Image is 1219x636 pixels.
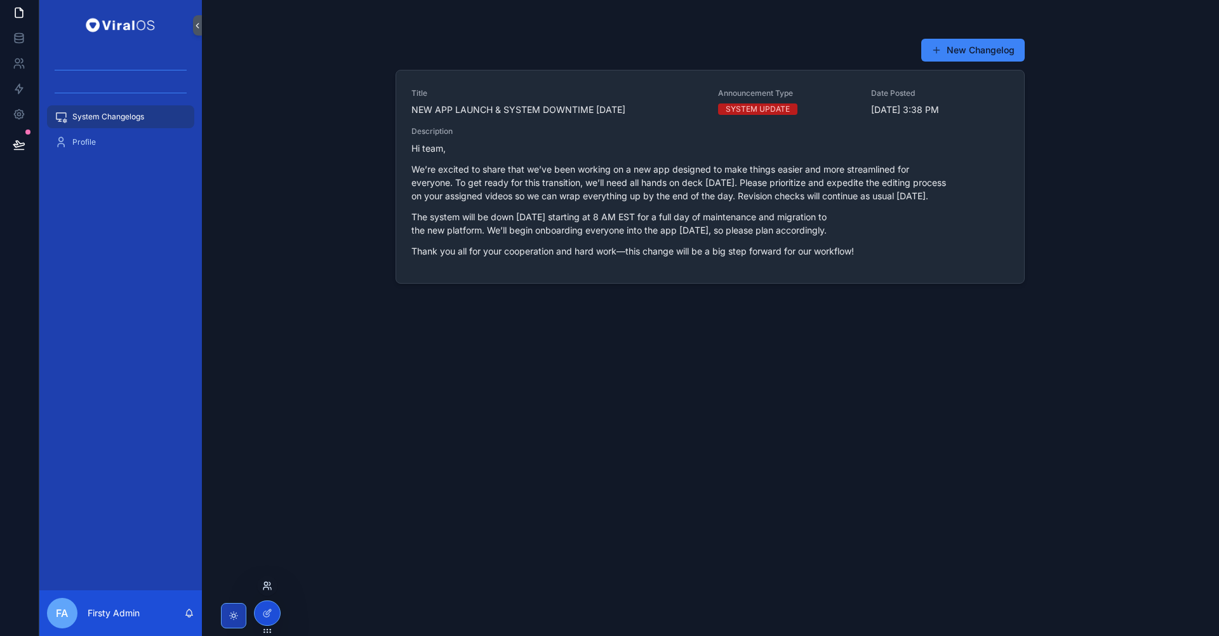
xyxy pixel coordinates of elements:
button: New Changelog [921,39,1025,62]
p: Firsty Admin [88,607,140,619]
span: [DATE] 3:38 PM [871,103,1009,116]
div: scrollable content [39,51,202,170]
a: System Changelogs [47,105,194,128]
p: Thank you all for your cooperation and hard work—this change will be a big step forward for our w... [411,244,1009,258]
span: NEW APP LAUNCH & SYSTEM DOWNTIME [DATE] [411,103,703,116]
span: Announcement Type [718,88,856,98]
span: FA [56,606,68,621]
a: Profile [47,131,194,154]
div: SYSTEM UPDATE [726,103,790,115]
img: App logo [83,15,158,36]
span: Description [411,126,1009,136]
span: Title [411,88,703,98]
span: Profile [72,137,96,147]
p: The system will be down [DATE] starting at 8 AM EST for a full day of maintenance and migration t... [411,210,1009,237]
span: System Changelogs [72,112,144,122]
span: Date Posted [871,88,1009,98]
p: We’re excited to share that we’ve been working on a new app designed to make things easier and mo... [411,162,1009,202]
p: Hi team, [411,142,1009,155]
